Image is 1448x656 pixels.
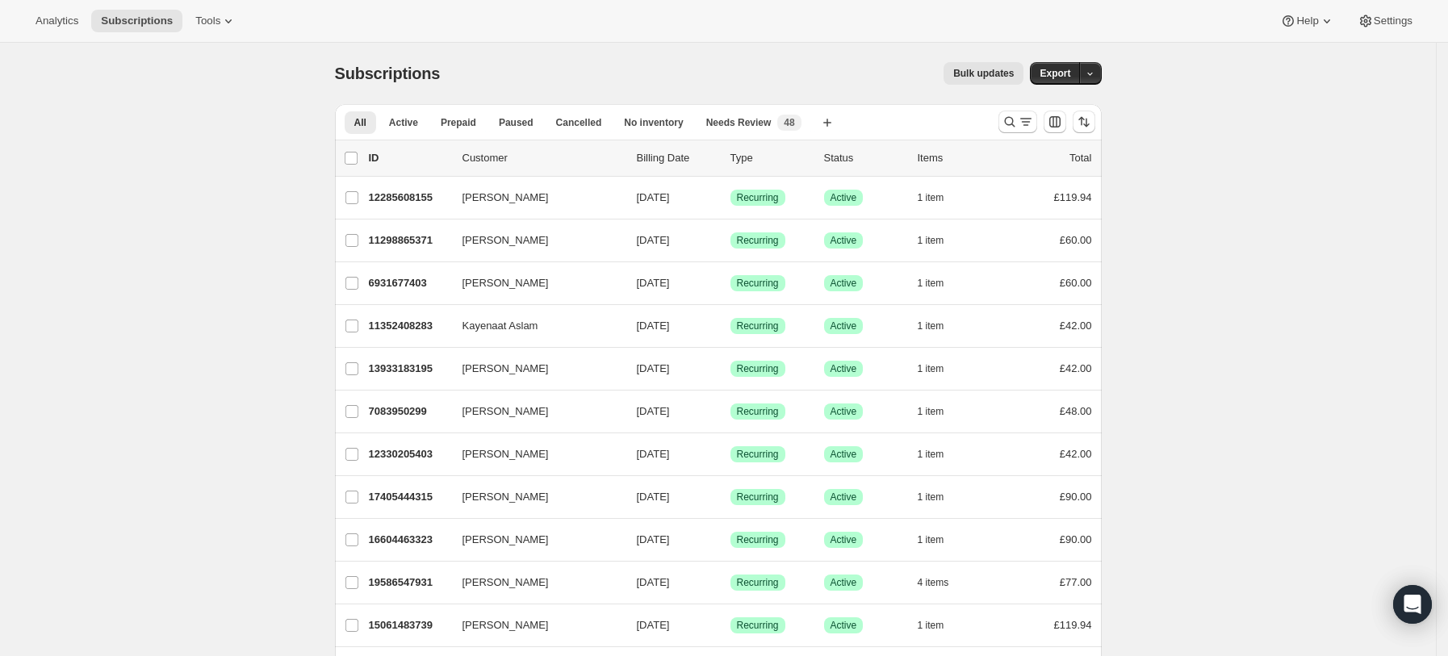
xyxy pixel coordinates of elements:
[389,116,418,129] span: Active
[944,62,1023,85] button: Bulk updates
[441,116,476,129] span: Prepaid
[101,15,173,27] span: Subscriptions
[453,185,614,211] button: [PERSON_NAME]
[26,10,88,32] button: Analytics
[453,441,614,467] button: [PERSON_NAME]
[453,356,614,382] button: [PERSON_NAME]
[637,277,670,289] span: [DATE]
[1060,362,1092,374] span: £42.00
[1054,191,1092,203] span: £119.94
[1060,234,1092,246] span: £60.00
[737,619,779,632] span: Recurring
[369,318,450,334] p: 11352408283
[453,484,614,510] button: [PERSON_NAME]
[737,234,779,247] span: Recurring
[737,576,779,589] span: Recurring
[369,361,450,377] p: 13933183195
[831,491,857,503] span: Active
[462,190,549,206] span: [PERSON_NAME]
[737,191,779,204] span: Recurring
[737,491,779,503] span: Recurring
[831,320,857,332] span: Active
[369,229,1092,252] div: 11298865371[PERSON_NAME][DATE]SuccessRecurringSuccessActive1 item£60.00
[637,234,670,246] span: [DATE]
[453,228,614,253] button: [PERSON_NAME]
[637,191,670,203] span: [DATE]
[1296,15,1318,27] span: Help
[91,10,182,32] button: Subscriptions
[737,362,779,375] span: Recurring
[369,150,1092,166] div: IDCustomerBilling DateTypeStatusItemsTotal
[195,15,220,27] span: Tools
[462,403,549,420] span: [PERSON_NAME]
[706,116,772,129] span: Needs Review
[335,65,441,82] span: Subscriptions
[499,116,534,129] span: Paused
[637,576,670,588] span: [DATE]
[831,191,857,204] span: Active
[462,150,624,166] p: Customer
[369,150,450,166] p: ID
[369,186,1092,209] div: 12285608155[PERSON_NAME][DATE]SuccessRecurringSuccessActive1 item£119.94
[369,357,1092,380] div: 13933183195[PERSON_NAME][DATE]SuccessRecurringSuccessActive1 item£42.00
[1069,150,1091,166] p: Total
[369,443,1092,466] div: 12330205403[PERSON_NAME][DATE]SuccessRecurringSuccessActive1 item£42.00
[624,116,683,129] span: No inventory
[1060,576,1092,588] span: £77.00
[453,527,614,553] button: [PERSON_NAME]
[369,617,450,633] p: 15061483739
[369,614,1092,637] div: 15061483739[PERSON_NAME][DATE]SuccessRecurringSuccessActive1 item£119.94
[831,533,857,546] span: Active
[1060,277,1092,289] span: £60.00
[918,448,944,461] span: 1 item
[453,399,614,424] button: [PERSON_NAME]
[637,619,670,631] span: [DATE]
[1044,111,1066,133] button: Customize table column order and visibility
[831,362,857,375] span: Active
[453,313,614,339] button: Kayenaat Aslam
[1060,405,1092,417] span: £48.00
[831,405,857,418] span: Active
[369,272,1092,295] div: 6931677403[PERSON_NAME][DATE]SuccessRecurringSuccessActive1 item£60.00
[953,67,1014,80] span: Bulk updates
[918,362,944,375] span: 1 item
[462,617,549,633] span: [PERSON_NAME]
[1270,10,1344,32] button: Help
[637,150,718,166] p: Billing Date
[369,232,450,249] p: 11298865371
[369,532,450,548] p: 16604463323
[462,446,549,462] span: [PERSON_NAME]
[1393,585,1432,624] div: Open Intercom Messenger
[831,277,857,290] span: Active
[369,529,1092,551] div: 16604463323[PERSON_NAME][DATE]SuccessRecurringSuccessActive1 item£90.00
[369,575,450,591] p: 19586547931
[918,150,998,166] div: Items
[918,320,944,332] span: 1 item
[824,150,905,166] p: Status
[637,448,670,460] span: [DATE]
[1060,533,1092,545] span: £90.00
[737,405,779,418] span: Recurring
[453,270,614,296] button: [PERSON_NAME]
[918,443,962,466] button: 1 item
[831,448,857,461] span: Active
[462,318,538,334] span: Kayenaat Aslam
[918,277,944,290] span: 1 item
[1374,15,1412,27] span: Settings
[918,234,944,247] span: 1 item
[462,232,549,249] span: [PERSON_NAME]
[1060,491,1092,503] span: £90.00
[637,491,670,503] span: [DATE]
[369,489,450,505] p: 17405444315
[1348,10,1422,32] button: Settings
[918,529,962,551] button: 1 item
[453,570,614,595] button: [PERSON_NAME]
[462,275,549,291] span: [PERSON_NAME]
[831,234,857,247] span: Active
[737,448,779,461] span: Recurring
[36,15,78,27] span: Analytics
[637,362,670,374] span: [DATE]
[462,575,549,591] span: [PERSON_NAME]
[737,533,779,546] span: Recurring
[462,489,549,505] span: [PERSON_NAME]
